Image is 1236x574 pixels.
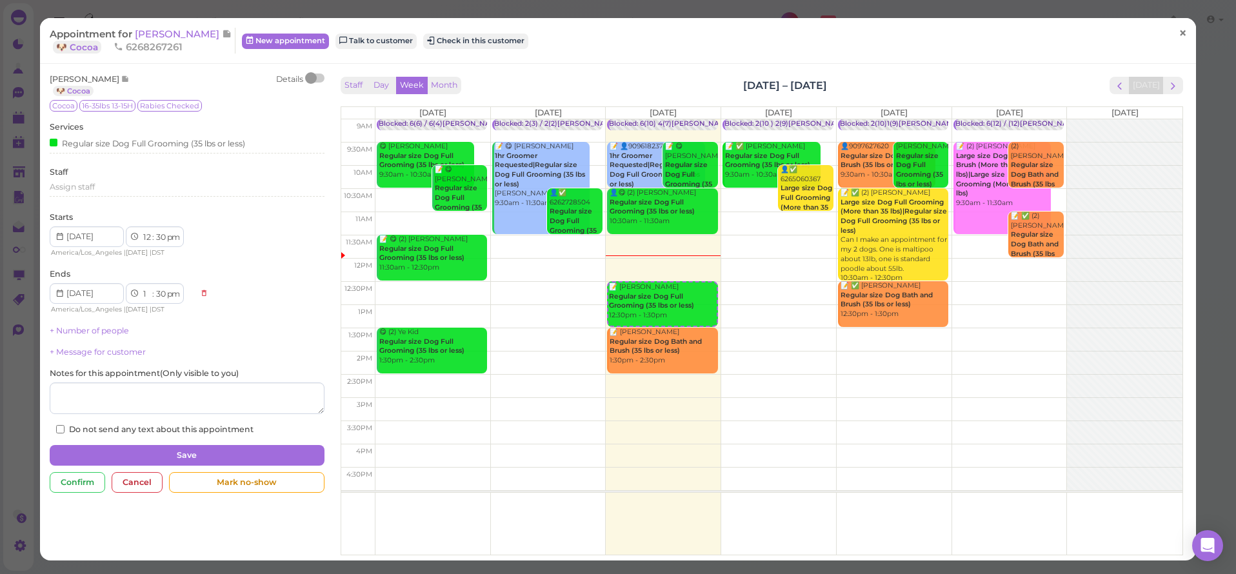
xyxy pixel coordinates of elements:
h2: [DATE] – [DATE] [743,78,827,93]
a: Talk to customer [335,34,417,49]
div: (2) [PERSON_NAME] 9:30am - 10:30am [1010,142,1064,218]
b: Regular size Dog Full Grooming (35 lbs or less) [379,244,464,262]
span: 3:30pm [347,424,372,432]
span: 1:30pm [348,331,372,339]
button: next [1163,77,1183,94]
label: Services [50,121,83,133]
div: Mark no-show [169,472,324,493]
span: [DATE] [765,108,792,117]
div: [PERSON_NAME] 9:30am - 10:30am [895,142,949,208]
div: Blocked: 6(10) 4(7)[PERSON_NAME] • appointment [609,119,783,129]
div: 😋 [PERSON_NAME] 9:30am - 10:30am [379,142,474,180]
label: Do not send any text about this appointment [56,424,254,435]
span: 9:30am [347,145,372,153]
div: Blocked: 6(6) / 6(4)[PERSON_NAME] • appointment [379,119,554,129]
b: Large size Dog Bath and Brush (More than 35 lbs)|Large size Dog Full Grooming (More than 35 lbs) [956,152,1041,198]
a: [PERSON_NAME] 🐶 Cocoa [50,28,232,53]
div: Cancel [112,472,163,493]
div: 📝 😋 (2) [PERSON_NAME] 11:30am - 12:30pm [379,235,487,273]
span: Note [121,74,130,84]
button: prev [1110,77,1130,94]
label: Ends [50,268,70,280]
div: 👤😋 (2) [PERSON_NAME] 10:30am - 11:30am [609,188,717,226]
b: Regular size Dog Full Grooming (35 lbs or less) [379,337,464,355]
a: + Number of people [50,326,129,335]
span: Rabies Checked [137,100,202,112]
div: 📝 ✅ (2) [PERSON_NAME] tb and facetrim 11:00am - 12:00pm [1010,212,1064,325]
a: 🐶 Cocoa [53,86,94,96]
div: | | [50,247,194,259]
div: Open Intercom Messenger [1192,530,1223,561]
span: 10am [354,168,372,177]
div: Appointment for [50,28,235,54]
b: Regular size Dog Full Grooming (35 lbs or less) [665,161,712,197]
span: [DATE] [650,108,677,117]
div: Blocked: 2(10)1(9)[PERSON_NAME],[PERSON_NAME] • appointment [840,119,1073,129]
div: Details [276,74,303,97]
div: 📝 [PERSON_NAME] 12:30pm - 1:30pm [608,282,716,321]
span: [DATE] [1111,108,1139,117]
b: 1hr Groomer Requested|Regular size Dog Full Grooming (35 lbs or less) [495,152,585,188]
span: 4:30pm [346,470,372,479]
span: 9am [357,122,372,130]
b: Regular size Dog Full Grooming (35 lbs or less) [550,207,597,244]
span: 6268267261 [114,41,183,53]
span: 1pm [358,308,372,316]
span: × [1179,25,1187,43]
span: [PERSON_NAME] [135,28,222,40]
span: 3pm [357,401,372,409]
div: Regular size Dog Full Grooming (35 lbs or less) [50,136,245,150]
a: + Message for customer [50,347,146,357]
b: 1hr Groomer Requested|Regular size Dog Full Grooming (35 lbs or less) [610,152,700,188]
a: New appointment [242,34,329,49]
input: Do not send any text about this appointment [56,425,65,433]
span: [DATE] [996,108,1023,117]
b: Regular size Dog Full Grooming (35 lbs or less) [896,152,943,188]
span: 16-35lbs 13-15H [79,100,135,112]
div: 👤✅ 6262728504 10:30am - 11:30am [549,188,603,264]
span: 12pm [354,261,372,270]
div: Blocked: 2(3) / 2(2)[PERSON_NAME] [PERSON_NAME] 9:30 10:00 1:30 • appointment [494,119,781,129]
span: 2pm [357,354,372,362]
span: [DATE] [419,108,446,117]
div: 😋 (2) Ye Kid 1:30pm - 2:30pm [379,328,487,366]
label: Staff [50,166,68,178]
div: | | [50,304,194,315]
div: 👤9097627620 9:30am - 10:30am [840,142,935,180]
span: [DATE] [881,108,908,117]
a: 🐶 Cocoa [53,41,101,54]
span: 4pm [356,447,372,455]
b: Regular size Dog Full Grooming (35 lbs or less) [435,184,482,221]
div: 📝 ✅ [PERSON_NAME] 9:30am - 10:30am [724,142,820,180]
button: Day [366,77,397,94]
div: 📝 😋 [PERSON_NAME] mini schnauzer , bad for grooming puppy 10:00am - 11:00am [434,165,488,279]
div: 👤✅ 6265060367 10:00am - 11:00am [780,165,833,241]
button: Check in this customer [423,34,528,49]
b: Regular size Dog Bath and Brush (35 lbs or less) [841,152,933,170]
button: Week [396,77,428,94]
label: Starts [50,212,73,223]
b: Regular size Dog Bath and Brush (35 lbs or less) [1011,161,1059,197]
b: Regular size Dog Bath and Brush (35 lbs or less)|Teeth Brushing|Face Trim [1011,230,1061,286]
span: DST [152,248,164,257]
span: [DATE] [126,248,148,257]
button: [DATE] [1129,77,1164,94]
b: Regular size Dog Bath and Brush (35 lbs or less) [610,337,702,355]
b: Regular size Dog Full Grooming (35 lbs or less) [379,152,464,170]
button: Save [50,445,324,466]
b: Large size Dog Full Grooming (More than 35 lbs)|Regular size Dog Full Grooming (35 lbs or less) [841,198,947,235]
div: 📝 [PERSON_NAME] 1:30pm - 2:30pm [609,328,717,366]
button: Month [427,77,461,94]
b: Regular size Dog Bath and Brush (35 lbs or less) [841,291,933,309]
span: Cocoa [50,100,77,112]
div: 📝 👤9096182372 yorkie [PERSON_NAME] 9:30am - 10:30am [609,142,704,218]
div: Confirm [50,472,105,493]
div: 📝 ✅ [PERSON_NAME] 12:30pm - 1:30pm [840,281,948,319]
b: Regular size Dog Full Grooming (35 lbs or less) [609,292,694,310]
span: 12:30pm [344,284,372,293]
div: 📝 😋 [PERSON_NAME] 9:30am - 10:30am [664,142,718,218]
span: 11am [355,215,372,223]
div: 📝 (2) [PERSON_NAME] 9:30am - 11:30am [955,142,1051,208]
span: 11:30am [346,238,372,246]
span: DST [152,305,164,313]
